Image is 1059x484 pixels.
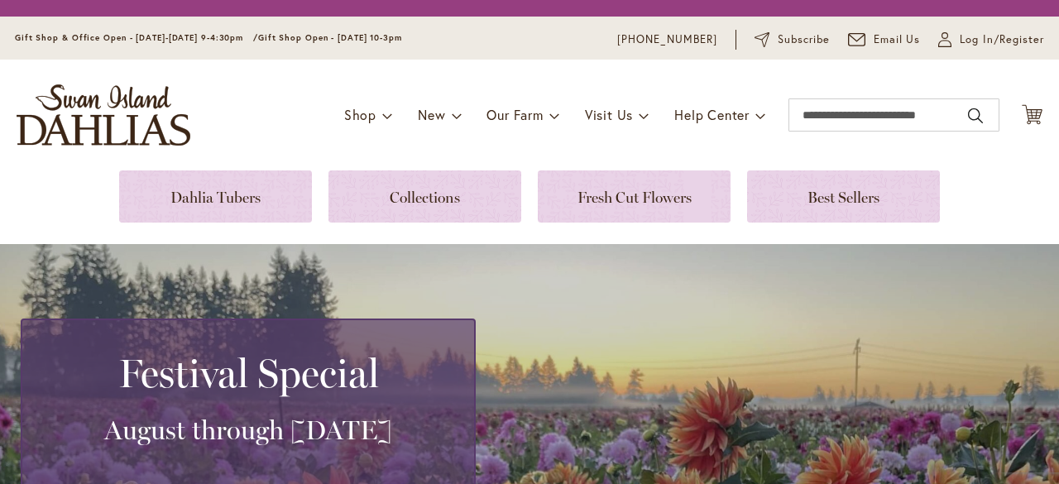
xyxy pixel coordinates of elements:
[848,31,921,48] a: Email Us
[960,31,1044,48] span: Log In/Register
[755,31,830,48] a: Subscribe
[17,84,190,146] a: store logo
[42,414,454,447] h3: August through [DATE]
[486,106,543,123] span: Our Farm
[15,32,258,43] span: Gift Shop & Office Open - [DATE]-[DATE] 9-4:30pm /
[874,31,921,48] span: Email Us
[42,350,454,396] h2: Festival Special
[418,106,445,123] span: New
[617,31,717,48] a: [PHONE_NUMBER]
[344,106,376,123] span: Shop
[674,106,750,123] span: Help Center
[585,106,633,123] span: Visit Us
[938,31,1044,48] a: Log In/Register
[258,32,402,43] span: Gift Shop Open - [DATE] 10-3pm
[778,31,830,48] span: Subscribe
[968,103,983,129] button: Search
